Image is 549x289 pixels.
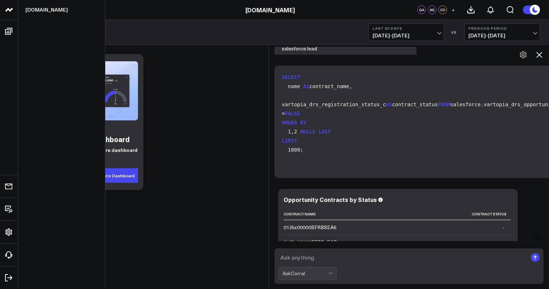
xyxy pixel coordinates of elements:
[288,129,291,135] span: 1
[274,42,416,55] div: salesforce.lead
[356,208,511,220] th: Contract Status
[452,7,455,12] span: +
[438,102,450,107] span: FROM
[282,74,300,80] span: SELECT
[438,5,447,14] div: CD
[300,129,331,135] span: NULLS LAST
[503,239,504,246] div: -
[464,24,540,41] button: Previous Period[DATE]-[DATE]
[285,111,300,116] span: FALSE
[448,30,461,34] div: VS
[282,120,297,125] span: ORDER
[288,83,300,89] span: name
[386,102,392,107] span: AS
[245,6,295,14] a: [DOMAIN_NAME]
[294,129,297,135] span: 2
[284,239,337,246] div: 01J5x00000SFRBcEAP
[300,120,306,125] span: BY
[88,168,138,183] button: Generate Dashboard
[282,271,328,276] div: AskCorral
[282,138,297,144] span: LIMIT
[503,224,504,231] div: -
[468,33,536,38] span: [DATE] - [DATE]
[428,5,436,14] div: KG
[468,26,536,30] b: Previous Period
[288,147,300,153] span: 1000
[417,5,426,14] div: GA
[373,26,440,30] b: Last 30 Days
[284,195,377,203] div: Opportunity Contracts by Status
[284,208,356,220] th: Contract Name
[284,224,337,231] div: 01J5x00000SFRBSEA5
[303,83,309,89] span: AS
[373,33,440,38] span: [DATE] - [DATE]
[369,24,444,41] button: Last 30 Days[DATE]-[DATE]
[449,5,457,14] button: +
